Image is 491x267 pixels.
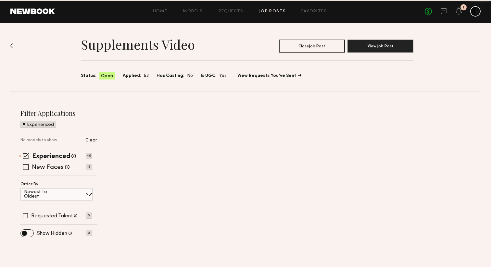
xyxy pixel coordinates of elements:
span: 53 [144,72,149,79]
p: 40 [86,153,92,159]
span: No [187,72,193,79]
label: Experienced [32,153,70,160]
p: Experienced [27,123,54,127]
a: Job Posts [259,9,286,14]
p: 13 [86,164,92,170]
img: Back to previous page [10,43,13,48]
a: Requests [219,9,244,14]
button: View Job Post [347,40,413,53]
div: 2 [462,6,465,9]
h1: Supplements Video [81,36,195,53]
p: No models to show [20,138,57,142]
a: Models [183,9,203,14]
p: Clear [85,138,97,143]
span: Has Casting: [157,72,184,79]
p: Order By [20,182,38,187]
label: Show Hidden [37,231,67,236]
span: Status: [81,72,96,79]
label: Requested Talent [31,213,73,219]
a: Home [153,9,168,14]
button: CloseJob Post [279,40,345,53]
p: Newest to Oldest [24,190,63,199]
span: Is UGC: [201,72,217,79]
a: View Requests You’ve Sent [237,74,301,78]
p: 0 [86,230,92,236]
label: New Faces [32,164,64,171]
span: Open [101,73,113,79]
h2: Filter Applications [20,109,97,117]
span: Yes [219,72,227,79]
a: Favorites [301,9,327,14]
span: Applied: [123,72,141,79]
p: 5 [86,212,92,219]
